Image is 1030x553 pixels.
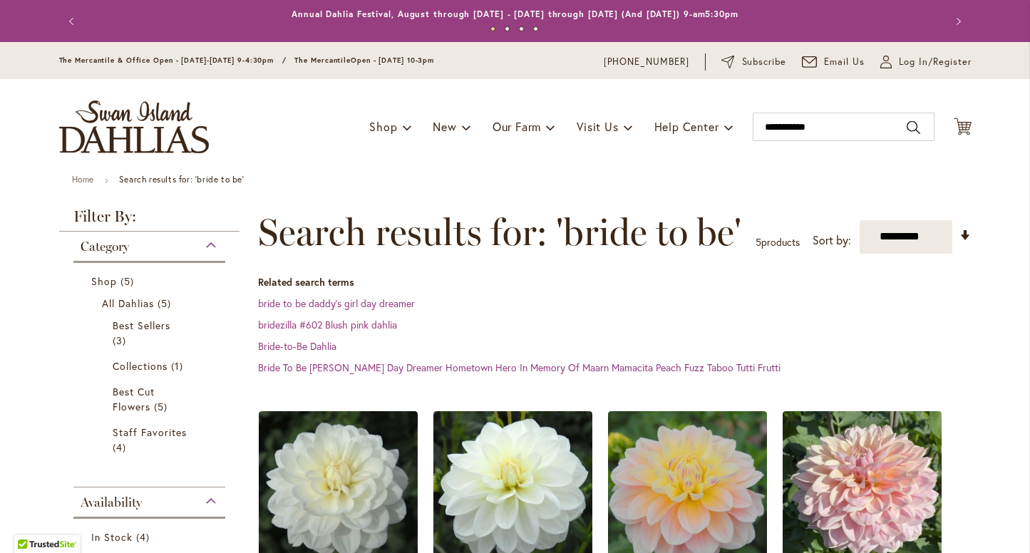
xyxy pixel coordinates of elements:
a: Best Cut Flowers [113,384,190,414]
span: Collections [113,359,168,373]
a: In Stock 4 [91,529,212,544]
dt: Related search terms [258,275,972,289]
button: 4 of 4 [533,26,538,31]
button: Next [943,7,972,36]
a: Staff Favorites [113,425,190,455]
button: Previous [59,7,88,36]
label: Sort by: [813,227,851,254]
span: In Stock [91,530,133,544]
a: Email Us [802,55,865,69]
span: Best Sellers [113,319,171,332]
a: bride to be daddy’s girl day dreamer [258,296,415,310]
span: Availability [81,495,142,510]
span: Shop [369,119,397,134]
span: New [433,119,456,134]
span: The Mercantile & Office Open - [DATE]-[DATE] 9-4:30pm / The Mercantile [59,56,351,65]
span: Our Farm [493,119,541,134]
span: Visit Us [577,119,618,134]
span: Help Center [654,119,719,134]
span: Shop [91,274,117,288]
a: All Dahlias [102,296,201,311]
a: Bride To Be [PERSON_NAME] Day Dreamer Hometown Hero In Memory Of Maarn Mamacita Peach Fuzz Taboo ... [258,361,781,374]
span: 5 [154,399,171,414]
span: Open - [DATE] 10-3pm [351,56,434,65]
a: Collections [113,358,190,373]
span: Email Us [824,55,865,69]
span: 4 [113,440,130,455]
span: 5 [756,235,761,249]
span: Category [81,239,129,254]
strong: Search results for: 'bride to be' [119,174,244,185]
p: products [756,231,800,254]
a: bridezilla #602 Blush pink dahlia [258,318,397,331]
span: All Dahlias [102,296,155,310]
span: Best Cut Flowers [113,385,155,413]
span: Staff Favorites [113,425,187,439]
span: Search results for: 'bride to be' [258,211,741,254]
a: Bride-to-Be Dahlia [258,339,336,353]
span: Log In/Register [899,55,972,69]
button: 2 of 4 [505,26,510,31]
span: 1 [171,358,187,373]
a: Annual Dahlia Festival, August through [DATE] - [DATE] through [DATE] (And [DATE]) 9-am5:30pm [292,9,738,19]
strong: Filter By: [59,209,240,232]
a: [PHONE_NUMBER] [604,55,690,69]
a: Home [72,174,94,185]
a: Shop [91,274,212,289]
a: Subscribe [721,55,786,69]
span: 4 [136,529,153,544]
button: 3 of 4 [519,26,524,31]
a: Log In/Register [880,55,972,69]
a: store logo [59,100,209,153]
span: Subscribe [742,55,787,69]
a: Best Sellers [113,318,190,348]
button: 1 of 4 [490,26,495,31]
span: 3 [113,333,130,348]
span: 5 [158,296,175,311]
span: 5 [120,274,138,289]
